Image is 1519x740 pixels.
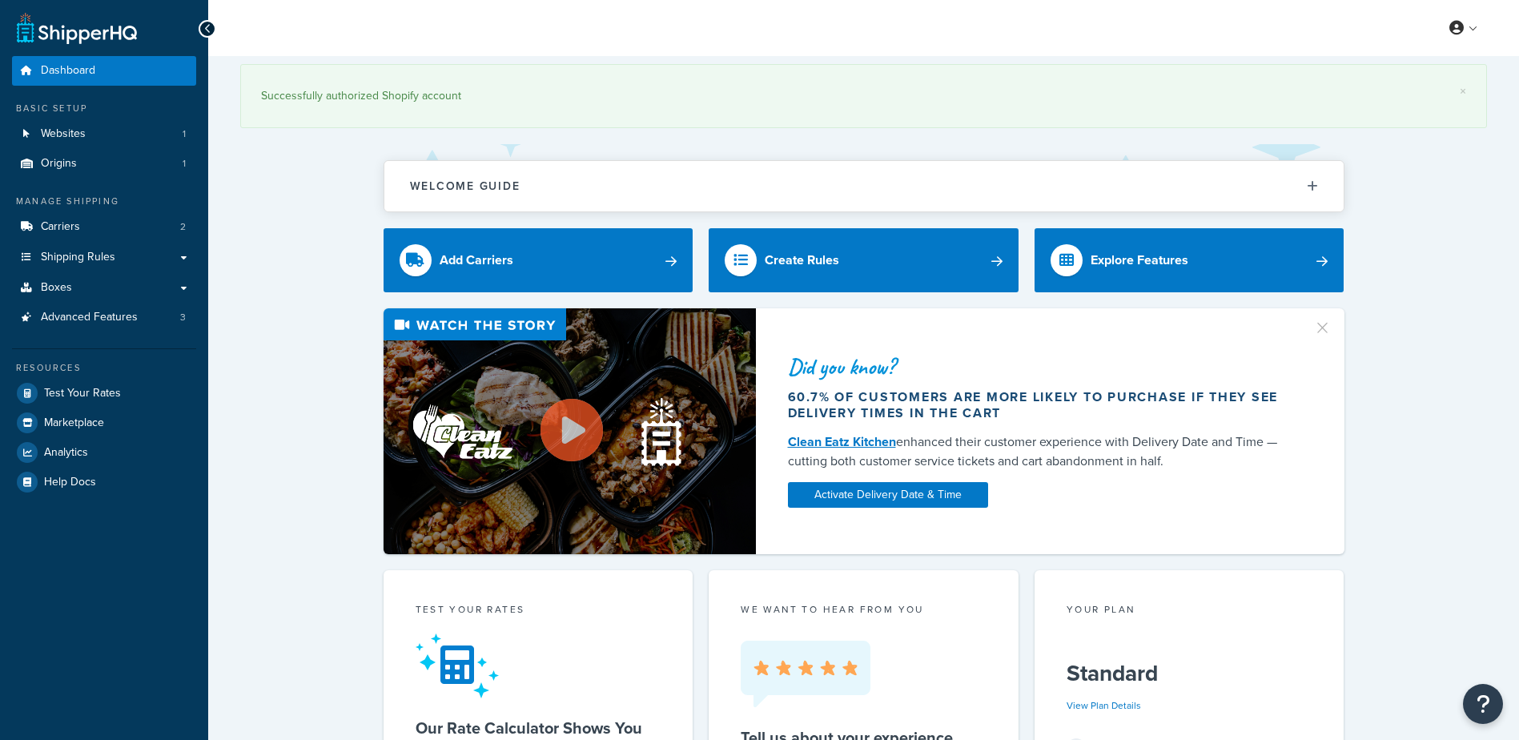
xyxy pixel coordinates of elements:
[1460,85,1466,98] a: ×
[44,416,104,430] span: Marketplace
[1035,228,1344,292] a: Explore Features
[12,212,196,242] li: Carriers
[41,251,115,264] span: Shipping Rules
[41,127,86,141] span: Websites
[12,303,196,332] li: Advanced Features
[12,468,196,497] a: Help Docs
[12,243,196,272] a: Shipping Rules
[410,180,520,192] h2: Welcome Guide
[183,127,186,141] span: 1
[180,220,186,234] span: 2
[384,308,756,554] img: Video thumbnail
[12,119,196,149] a: Websites1
[788,432,1294,471] div: enhanced their customer experience with Delivery Date and Time — cutting both customer service ti...
[41,157,77,171] span: Origins
[41,281,72,295] span: Boxes
[1067,698,1141,713] a: View Plan Details
[12,102,196,115] div: Basic Setup
[741,602,987,617] p: we want to hear from you
[180,311,186,324] span: 3
[384,228,693,292] a: Add Carriers
[788,482,988,508] a: Activate Delivery Date & Time
[12,119,196,149] li: Websites
[1091,249,1188,271] div: Explore Features
[183,157,186,171] span: 1
[12,195,196,208] div: Manage Shipping
[416,602,661,621] div: Test your rates
[709,228,1019,292] a: Create Rules
[12,303,196,332] a: Advanced Features3
[12,438,196,467] a: Analytics
[788,432,896,451] a: Clean Eatz Kitchen
[41,311,138,324] span: Advanced Features
[41,64,95,78] span: Dashboard
[12,56,196,86] a: Dashboard
[12,212,196,242] a: Carriers2
[12,408,196,437] a: Marketplace
[1463,684,1503,724] button: Open Resource Center
[384,161,1344,211] button: Welcome Guide
[12,149,196,179] a: Origins1
[12,149,196,179] li: Origins
[12,361,196,375] div: Resources
[44,387,121,400] span: Test Your Rates
[440,249,513,271] div: Add Carriers
[1067,661,1312,686] h5: Standard
[44,476,96,489] span: Help Docs
[44,446,88,460] span: Analytics
[41,220,80,234] span: Carriers
[765,249,839,271] div: Create Rules
[12,273,196,303] a: Boxes
[788,389,1294,421] div: 60.7% of customers are more likely to purchase if they see delivery times in the cart
[12,379,196,408] a: Test Your Rates
[788,356,1294,378] div: Did you know?
[1067,602,1312,621] div: Your Plan
[261,85,1466,107] div: Successfully authorized Shopify account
